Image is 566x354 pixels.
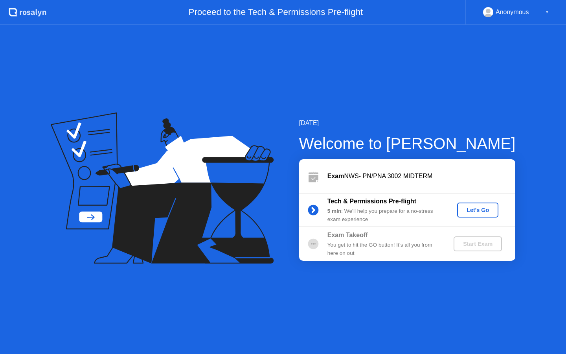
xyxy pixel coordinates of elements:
div: Start Exam [457,241,499,247]
b: Exam Takeoff [327,232,368,238]
div: Welcome to [PERSON_NAME] [299,132,516,155]
div: Let's Go [460,207,495,213]
b: Exam [327,173,344,179]
div: [DATE] [299,118,516,128]
b: Tech & Permissions Pre-flight [327,198,416,205]
div: Anonymous [496,7,529,17]
button: Let's Go [457,203,498,218]
div: : We’ll help you prepare for a no-stress exam experience [327,207,441,223]
div: NWS- PN/PNA 3002 MIDTERM [327,171,515,181]
button: Start Exam [454,236,502,251]
b: 5 min [327,208,342,214]
div: You get to hit the GO button! It’s all you from here on out [327,241,441,257]
div: ▼ [545,7,549,17]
